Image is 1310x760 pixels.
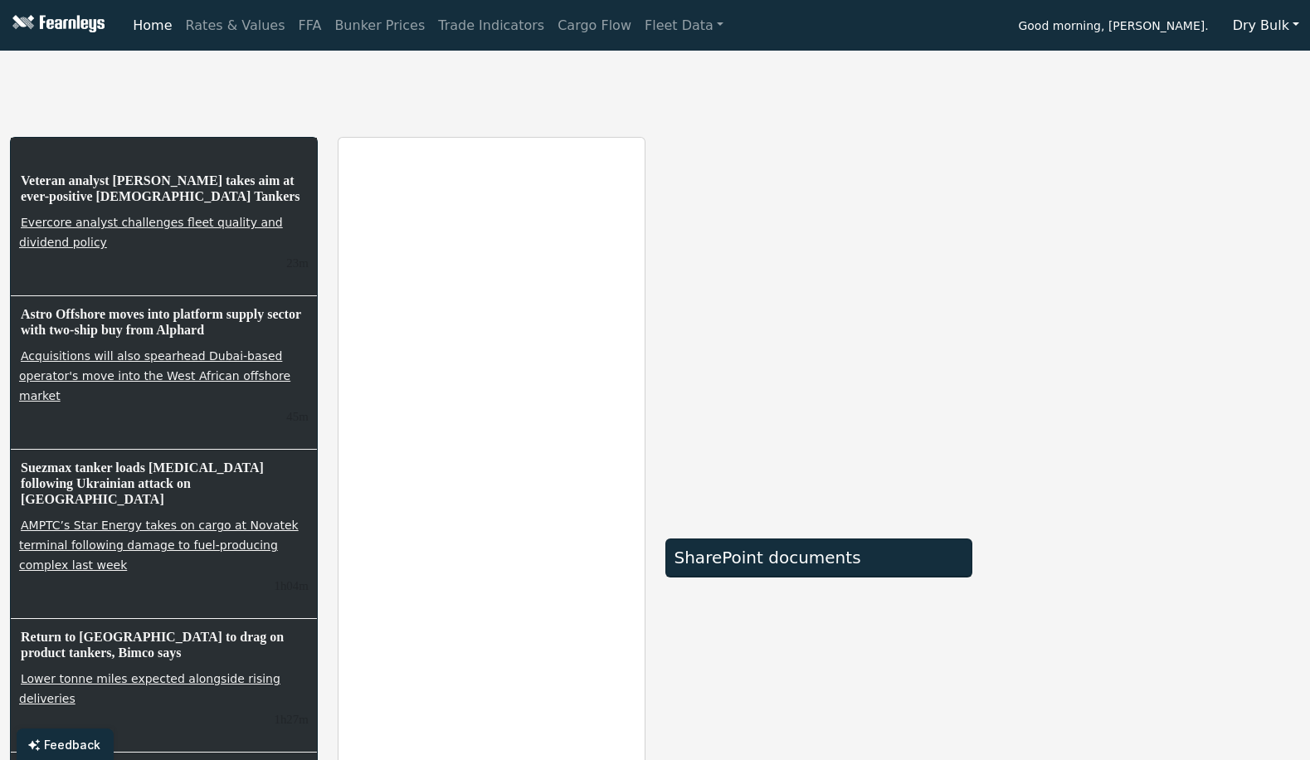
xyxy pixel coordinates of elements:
a: Cargo Flow [551,9,638,42]
a: Fleet Data [638,9,730,42]
a: FFA [292,9,329,42]
a: Bunker Prices [328,9,431,42]
a: Home [126,9,178,42]
img: Fearnleys Logo [8,15,105,36]
span: Good morning, [PERSON_NAME]. [1018,13,1208,41]
a: AMPTC’s Star Energy takes on cargo at Novatek terminal following damage to fuel-producing complex... [19,517,299,573]
h6: Astro Offshore moves into platform supply sector with two-ship buy from Alphard [19,304,309,339]
a: Acquisitions will also spearhead Dubai-based operator's move into the West African offshore market [19,348,290,404]
div: SharePoint documents [674,548,964,568]
h6: Return to [GEOGRAPHIC_DATA] to drag on product tankers, Bimco says [19,627,309,662]
small: 29/08/2025, 09:29:26 [274,713,308,726]
iframe: market overview TradingView widget [665,137,973,520]
iframe: tickers TradingView widget [10,57,1300,117]
small: 29/08/2025, 10:33:40 [286,256,308,270]
a: Lower tonne miles expected alongside rising deliveries [19,670,280,707]
h6: Veteran analyst [PERSON_NAME] takes aim at ever-positive [DEMOGRAPHIC_DATA] Tankers [19,171,309,206]
button: Dry Bulk [1222,10,1310,41]
a: Trade Indicators [431,9,551,42]
a: Evercore analyst challenges fleet quality and dividend policy [19,214,283,251]
iframe: mini symbol-overview TradingView widget [992,137,1300,319]
small: 29/08/2025, 10:11:50 [286,410,308,423]
small: 29/08/2025, 09:52:23 [274,579,308,592]
h6: Suezmax tanker loads [MEDICAL_DATA] following Ukrainian attack on [GEOGRAPHIC_DATA] [19,458,309,509]
a: Rates & Values [179,9,292,42]
iframe: mini symbol-overview TradingView widget [992,535,1300,718]
iframe: mini symbol-overview TradingView widget [992,336,1300,519]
